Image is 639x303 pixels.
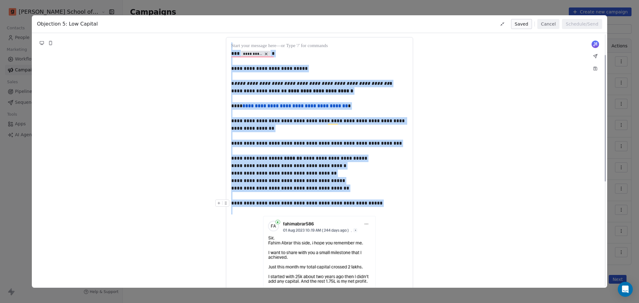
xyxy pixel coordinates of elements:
button: Saved [511,19,532,29]
span: Objection 5: Low Capital [37,20,98,28]
div: Open Intercom Messenger [618,282,633,297]
button: Schedule/Send [562,19,602,29]
button: Cancel [537,19,559,29]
